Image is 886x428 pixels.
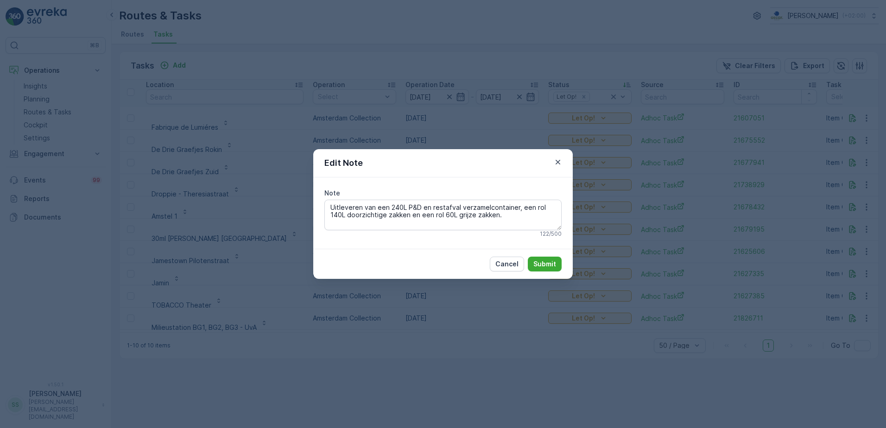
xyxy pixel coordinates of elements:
p: Edit Note [324,157,363,170]
button: Cancel [490,257,524,271]
textarea: Uitleveren van een 240L P&D en restafval verzamelcontainer, een rol 140L doorzichtige zakken en e... [324,200,562,230]
label: Note [324,189,340,197]
p: Cancel [495,259,519,269]
button: Submit [528,257,562,271]
p: Submit [533,259,556,269]
p: 122 / 500 [540,230,562,238]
